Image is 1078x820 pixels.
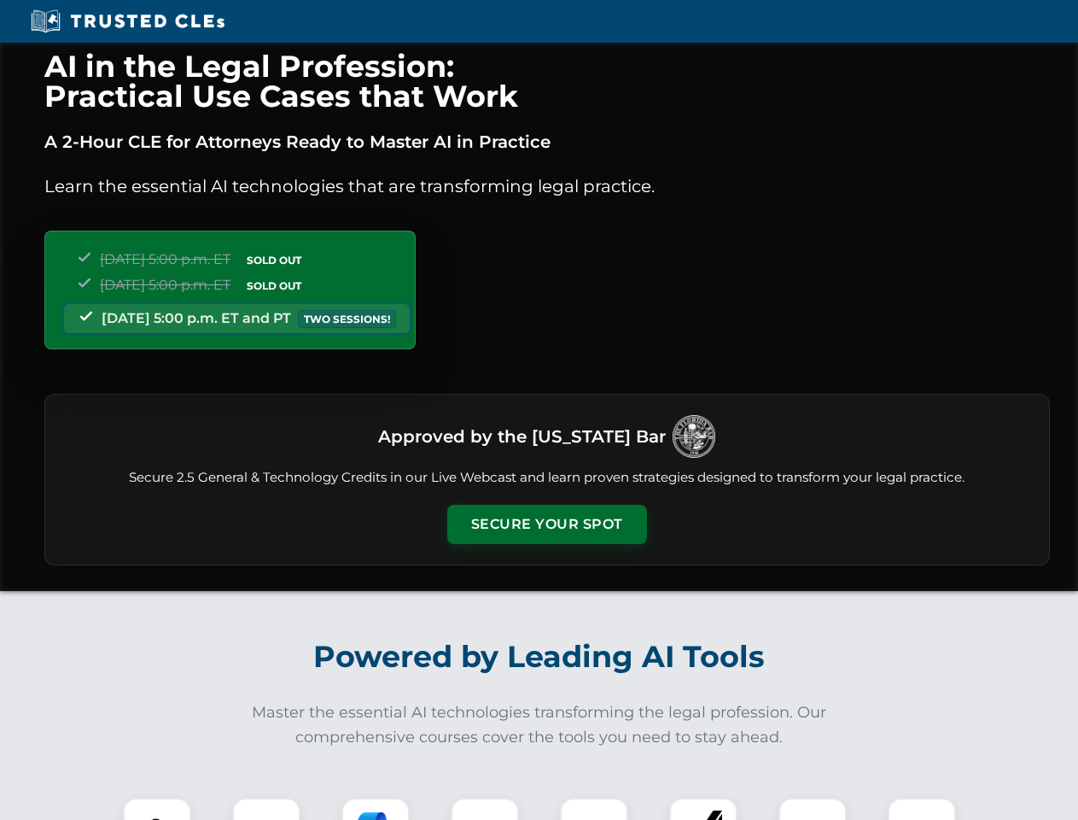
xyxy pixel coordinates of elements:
img: Trusted CLEs [26,9,230,34]
span: SOLD OUT [241,277,307,295]
span: [DATE] 5:00 p.m. ET [100,251,230,267]
button: Secure Your Spot [447,505,647,544]
h2: Powered by Leading AI Tools [67,627,1012,687]
p: Secure 2.5 General & Technology Credits in our Live Webcast and learn proven strategies designed ... [66,468,1028,488]
p: Learn the essential AI technologies that are transforming legal practice. [44,173,1050,200]
p: Master the essential AI technologies transforming the legal profession. Our comprehensive courses... [241,700,838,750]
span: SOLD OUT [241,251,307,269]
h3: Approved by the [US_STATE] Bar [378,421,666,452]
p: A 2-Hour CLE for Attorneys Ready to Master AI in Practice [44,128,1050,155]
h1: AI in the Legal Profession: Practical Use Cases that Work [44,51,1050,111]
img: Logo [673,415,715,458]
span: [DATE] 5:00 p.m. ET [100,277,230,293]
